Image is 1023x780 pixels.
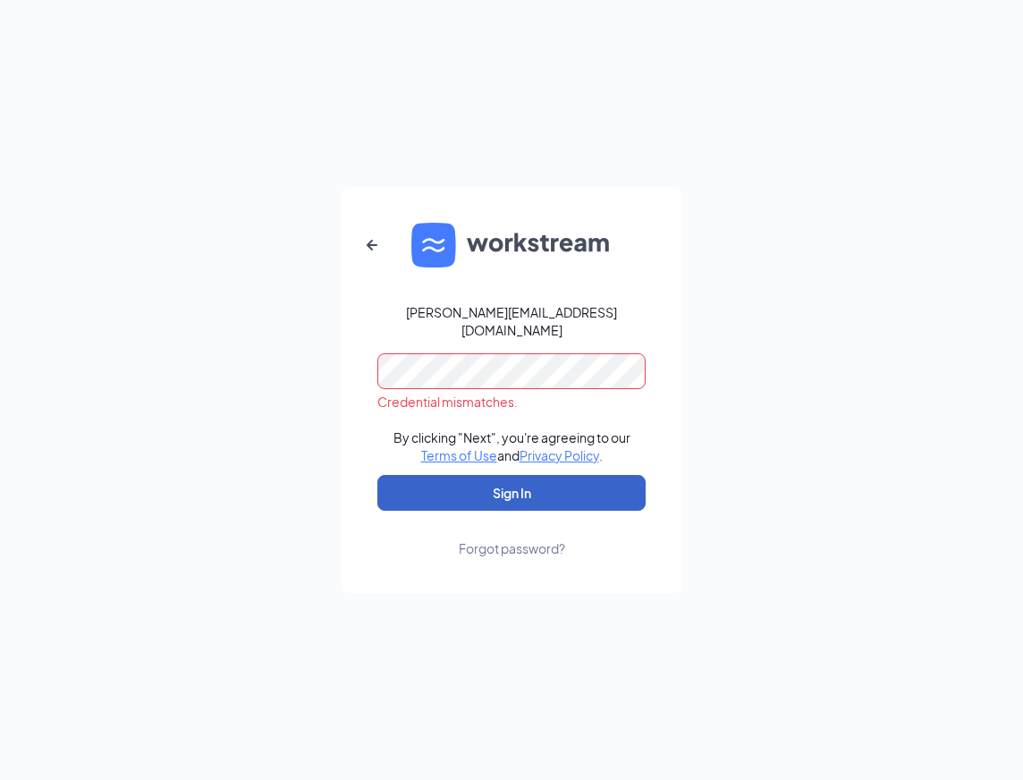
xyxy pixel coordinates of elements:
[377,393,646,411] div: Credential mismatches.
[351,224,393,267] button: ArrowLeftNew
[459,539,565,557] div: Forgot password?
[361,234,383,256] svg: ArrowLeftNew
[520,447,599,463] a: Privacy Policy
[393,428,630,464] div: By clicking "Next", you're agreeing to our and .
[377,303,646,339] div: [PERSON_NAME][EMAIL_ADDRESS][DOMAIN_NAME]
[459,511,565,557] a: Forgot password?
[421,447,497,463] a: Terms of Use
[411,223,612,267] img: WS logo and Workstream text
[377,475,646,511] button: Sign In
